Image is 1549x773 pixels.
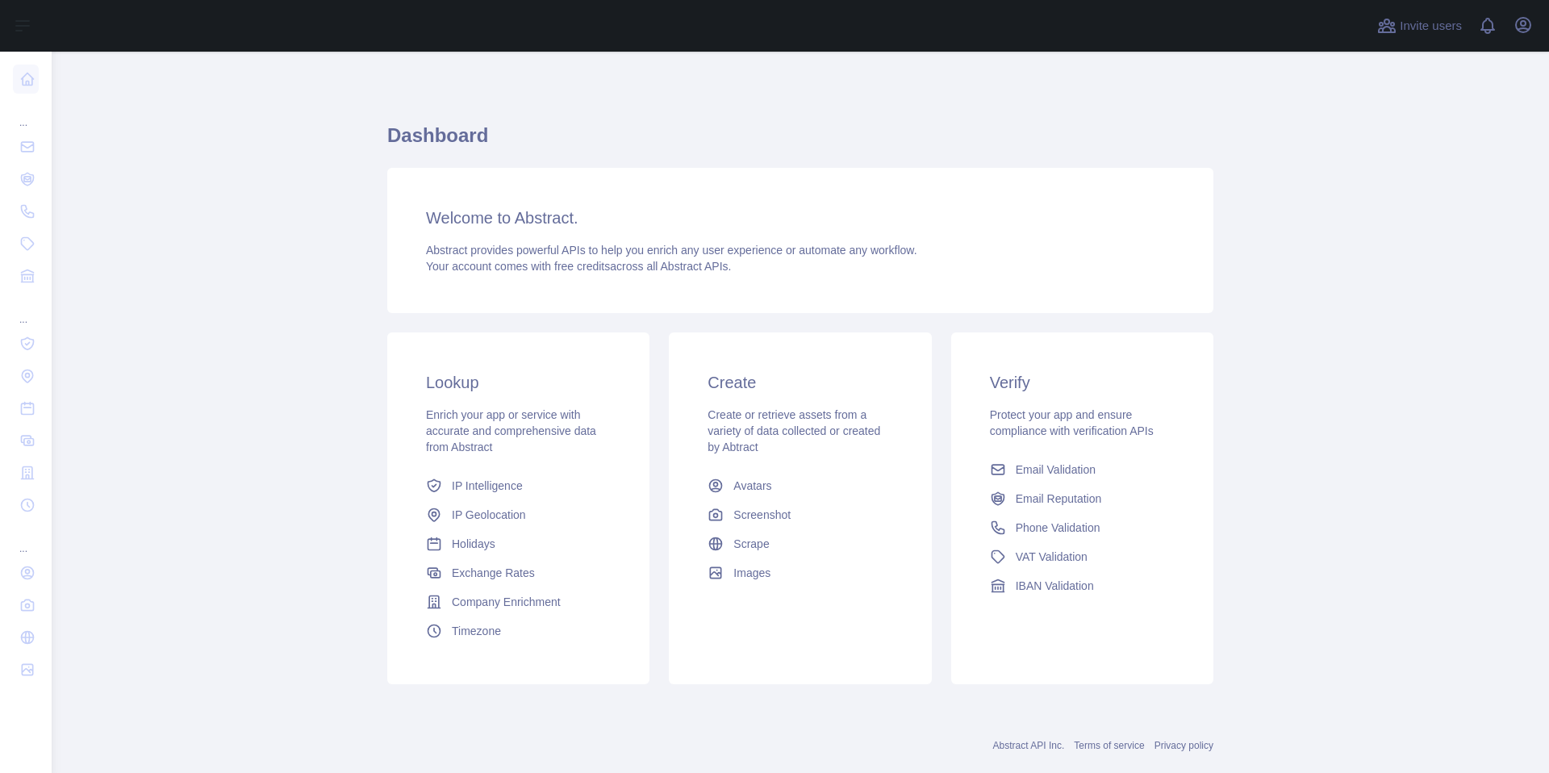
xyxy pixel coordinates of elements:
span: IP Intelligence [452,478,523,494]
span: Exchange Rates [452,565,535,581]
span: free credits [554,260,610,273]
a: Exchange Rates [420,558,617,587]
span: Scrape [733,536,769,552]
span: Email Validation [1016,462,1096,478]
span: Screenshot [733,507,791,523]
a: Abstract API Inc. [993,740,1065,751]
a: IP Intelligence [420,471,617,500]
span: IBAN Validation [1016,578,1094,594]
span: Images [733,565,770,581]
span: Phone Validation [1016,520,1100,536]
span: Invite users [1400,17,1462,36]
button: Invite users [1374,13,1465,39]
a: Images [701,558,899,587]
span: IP Geolocation [452,507,526,523]
span: Holidays [452,536,495,552]
h3: Create [708,371,892,394]
span: Avatars [733,478,771,494]
a: VAT Validation [983,542,1181,571]
span: VAT Validation [1016,549,1088,565]
a: Holidays [420,529,617,558]
a: Email Reputation [983,484,1181,513]
a: Timezone [420,616,617,646]
h1: Dashboard [387,123,1213,161]
span: Protect your app and ensure compliance with verification APIs [990,408,1154,437]
h3: Lookup [426,371,611,394]
a: Screenshot [701,500,899,529]
div: ... [13,97,39,129]
span: Email Reputation [1016,491,1102,507]
a: Privacy policy [1154,740,1213,751]
div: ... [13,523,39,555]
div: ... [13,294,39,326]
a: Terms of service [1074,740,1144,751]
a: Scrape [701,529,899,558]
h3: Verify [990,371,1175,394]
span: Timezone [452,623,501,639]
h3: Welcome to Abstract. [426,207,1175,229]
span: Enrich your app or service with accurate and comprehensive data from Abstract [426,408,596,453]
span: Company Enrichment [452,594,561,610]
span: Create or retrieve assets from a variety of data collected or created by Abtract [708,408,880,453]
a: IBAN Validation [983,571,1181,600]
a: Email Validation [983,455,1181,484]
span: Your account comes with across all Abstract APIs. [426,260,731,273]
a: Avatars [701,471,899,500]
a: Company Enrichment [420,587,617,616]
a: Phone Validation [983,513,1181,542]
a: IP Geolocation [420,500,617,529]
span: Abstract provides powerful APIs to help you enrich any user experience or automate any workflow. [426,244,917,257]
